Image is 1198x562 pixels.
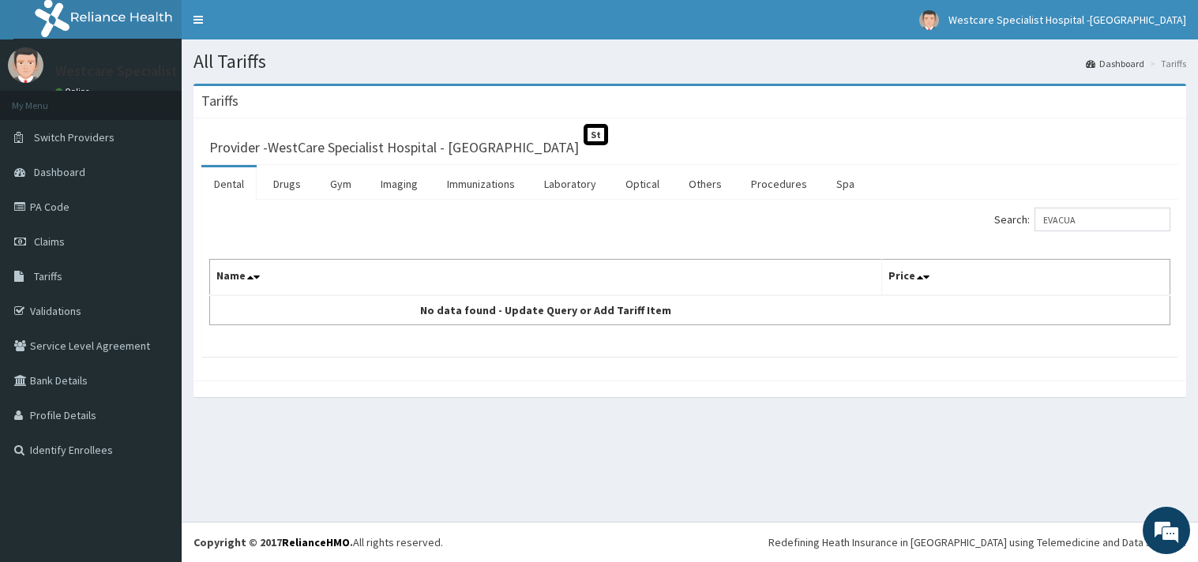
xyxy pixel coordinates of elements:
th: Name [210,260,882,296]
input: Search: [1035,208,1170,231]
footer: All rights reserved. [182,522,1198,562]
h1: All Tariffs [193,51,1186,72]
a: Imaging [368,167,430,200]
a: Procedures [738,167,820,200]
a: Optical [613,167,672,200]
span: Claims [34,234,65,249]
a: Online [55,86,93,97]
a: Immunizations [434,167,528,200]
div: Redefining Heath Insurance in [GEOGRAPHIC_DATA] using Telemedicine and Data Science! [768,534,1186,550]
a: RelianceHMO [282,535,350,549]
img: User Image [8,47,43,83]
p: Westcare Specialist Hospital -[GEOGRAPHIC_DATA] [55,64,371,78]
span: St [584,124,608,145]
span: Dashboard [34,165,85,179]
a: Laboratory [531,167,609,200]
a: Spa [824,167,867,200]
td: No data found - Update Query or Add Tariff Item [210,295,882,325]
img: User Image [919,10,939,30]
h3: Provider - WestCare Specialist Hospital - [GEOGRAPHIC_DATA] [209,140,579,155]
h3: Tariffs [201,94,238,108]
span: Westcare Specialist Hospital -[GEOGRAPHIC_DATA] [948,13,1186,27]
th: Price [882,260,1170,296]
a: Dental [201,167,257,200]
a: Gym [317,167,364,200]
a: Others [676,167,734,200]
span: Tariffs [34,269,62,283]
a: Drugs [261,167,314,200]
label: Search: [994,208,1170,231]
li: Tariffs [1146,57,1186,70]
a: Dashboard [1086,57,1144,70]
span: Switch Providers [34,130,115,144]
strong: Copyright © 2017 . [193,535,353,549]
